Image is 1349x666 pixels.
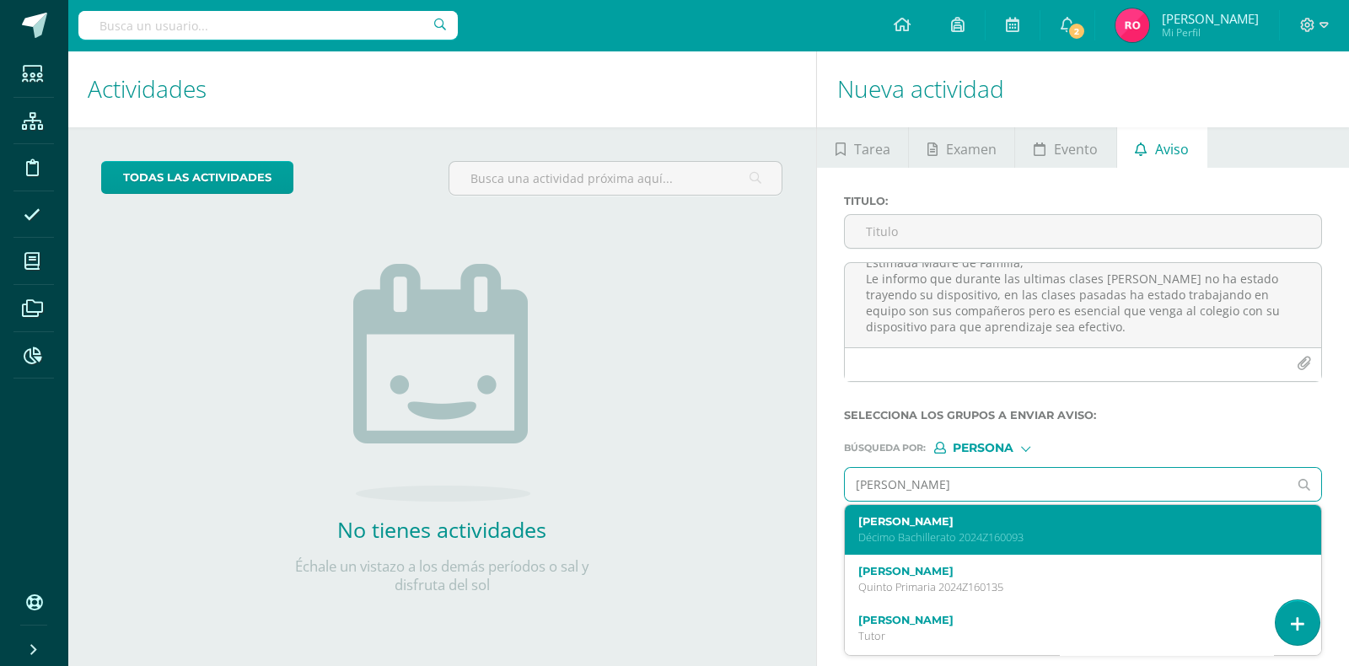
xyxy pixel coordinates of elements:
[909,127,1014,168] a: Examen
[353,264,530,502] img: no_activities.png
[844,195,1322,207] label: Titulo :
[1015,127,1115,168] a: Evento
[78,11,458,40] input: Busca un usuario...
[1054,129,1098,169] span: Evento
[845,468,1287,501] input: Ej. Mario Galindo
[1067,22,1086,40] span: 2
[88,51,796,127] h1: Actividades
[934,442,1061,454] div: [object Object]
[1155,129,1189,169] span: Aviso
[1117,127,1207,168] a: Aviso
[858,614,1288,626] label: [PERSON_NAME]
[1115,8,1149,42] img: 9ed3ab4ddce8f95826e4430dc4482ce6.png
[817,127,908,168] a: Tarea
[953,443,1013,453] span: Persona
[858,565,1288,577] label: [PERSON_NAME]
[858,580,1288,594] p: Quinto Primaria 2024Z160135
[449,162,782,195] input: Busca una actividad próxima aquí...
[854,129,890,169] span: Tarea
[273,515,610,544] h2: No tienes actividades
[858,530,1288,545] p: Décimo Bachillerato 2024Z160093
[858,515,1288,528] label: [PERSON_NAME]
[946,129,997,169] span: Examen
[273,557,610,594] p: Échale un vistazo a los demás períodos o sal y disfruta del sol
[1162,10,1259,27] span: [PERSON_NAME]
[837,51,1329,127] h1: Nueva actividad
[845,215,1321,248] input: Titulo
[845,263,1321,347] textarea: Estimada Madre de Familia, Le informo que durante las ultimas clases [PERSON_NAME] no ha estado t...
[1162,25,1259,40] span: Mi Perfil
[844,409,1322,422] label: Selecciona los grupos a enviar aviso :
[858,629,1288,643] p: Tutor
[101,161,293,194] a: todas las Actividades
[844,443,926,453] span: Búsqueda por :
